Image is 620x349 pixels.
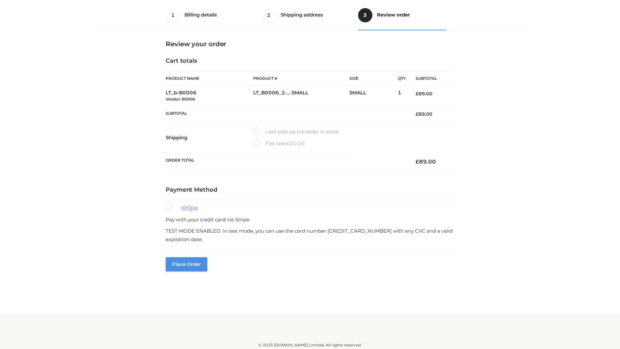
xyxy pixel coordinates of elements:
label: Flat rate: [253,139,305,148]
h4: Payment Method [166,186,454,194]
p: Pay with your credit card via Stripe. [166,216,454,224]
th: Subtotal [406,71,454,86]
bdi: 89.00 [416,111,432,117]
td: LT_B0006_2-_-SMALL [253,86,349,106]
th: Subtotal [166,106,406,122]
th: Order Total [166,153,406,170]
th: Shipping [166,122,253,153]
small: Vendor: B0006 [166,97,195,101]
button: Place order [166,257,207,271]
span: £ [416,91,418,97]
p: TEST MODE ENABLED. In test mode, you can use the card number [CREDIT_CARD_NUMBER] with any CVC an... [166,227,454,243]
span: £ [416,158,419,165]
td: SMALL [349,86,398,106]
bdi: 89.00 [416,158,436,165]
h4: Cart totals [166,58,454,65]
th: Product Name [166,71,253,86]
bdi: 89.00 [416,91,432,97]
th: Size [349,71,395,86]
td: LT_b-B0006 [166,86,253,106]
label: I will pick up the order in store. [253,128,339,136]
bdi: 20.00 [286,140,305,146]
h3: Review your order [166,40,454,48]
span: £ [286,140,290,146]
span: £ [416,111,418,117]
div: © 2025 [DOMAIN_NAME] Limited. All rights reserved. [96,342,524,348]
th: Product # [253,71,349,86]
td: 1 [398,86,406,106]
th: Qty [398,71,406,86]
